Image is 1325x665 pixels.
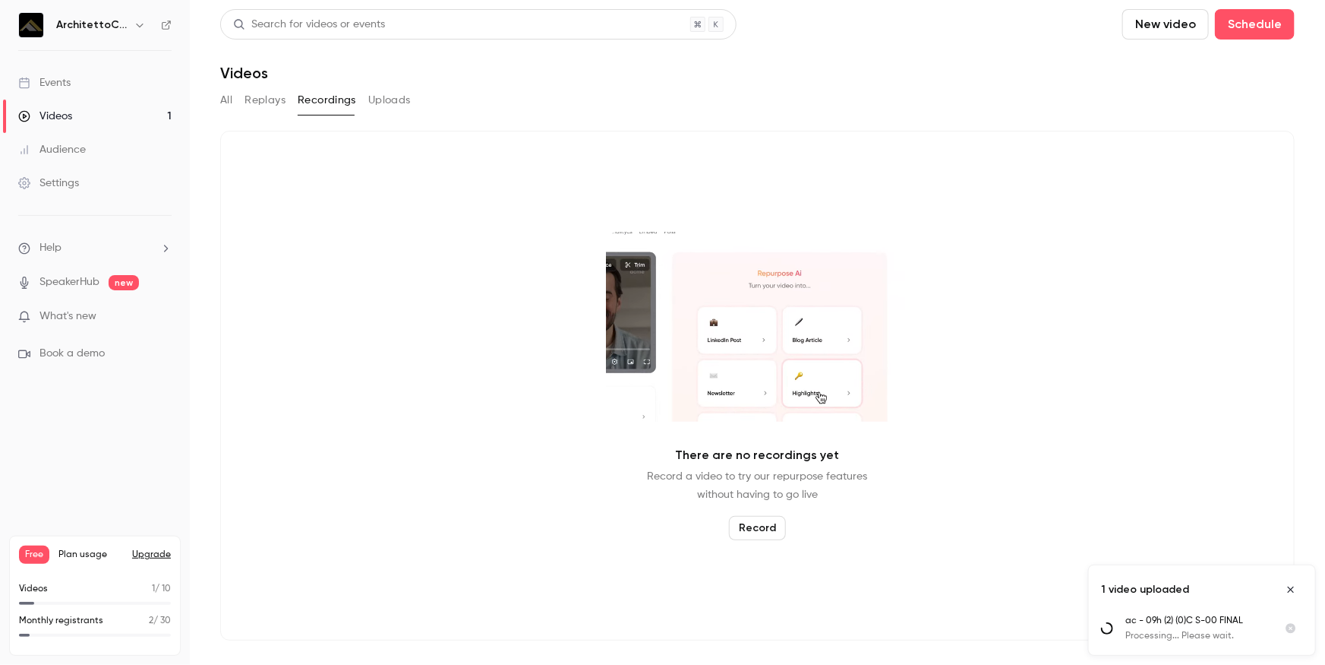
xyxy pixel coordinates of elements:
img: ArchitettoClub [19,13,43,37]
button: Replays [244,88,286,112]
button: New video [1122,9,1209,40]
p: 1 video uploaded [1101,582,1189,597]
button: Close uploads list [1279,578,1303,602]
span: 2 [149,616,153,625]
ul: Uploads list [1089,614,1315,655]
span: What's new [39,309,96,325]
p: / 10 [152,582,171,596]
h1: Videos [220,64,268,82]
p: / 30 [149,614,171,628]
p: Record a video to try our repurpose features without having to go live [648,467,868,504]
button: Upgrade [132,549,171,561]
li: help-dropdown-opener [18,240,172,256]
button: Uploads [368,88,411,112]
span: Book a demo [39,346,105,362]
button: Record [729,516,786,540]
p: ac - 09h (2) (0)C S-00 FINAL [1125,614,1267,628]
button: Schedule [1215,9,1295,40]
section: Videos [220,9,1295,656]
p: There are no recordings yet [676,446,840,464]
span: Plan usage [58,549,123,561]
button: All [220,88,232,112]
span: Help [39,240,62,256]
p: Monthly registrants [19,614,103,628]
p: Videos [19,582,48,596]
span: Free [19,546,49,564]
span: new [109,275,139,290]
h6: ArchitettoClub [56,17,128,33]
p: Processing... Please wait. [1125,629,1267,643]
div: Search for videos or events [233,17,385,33]
a: SpeakerHub [39,274,99,290]
span: 1 [152,584,155,594]
div: Settings [18,176,79,191]
iframe: Noticeable Trigger [153,310,172,324]
button: Recordings [298,88,356,112]
div: Audience [18,142,86,157]
button: Cancel upload [1279,616,1303,641]
div: Events [18,75,71,90]
div: Videos [18,109,72,124]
